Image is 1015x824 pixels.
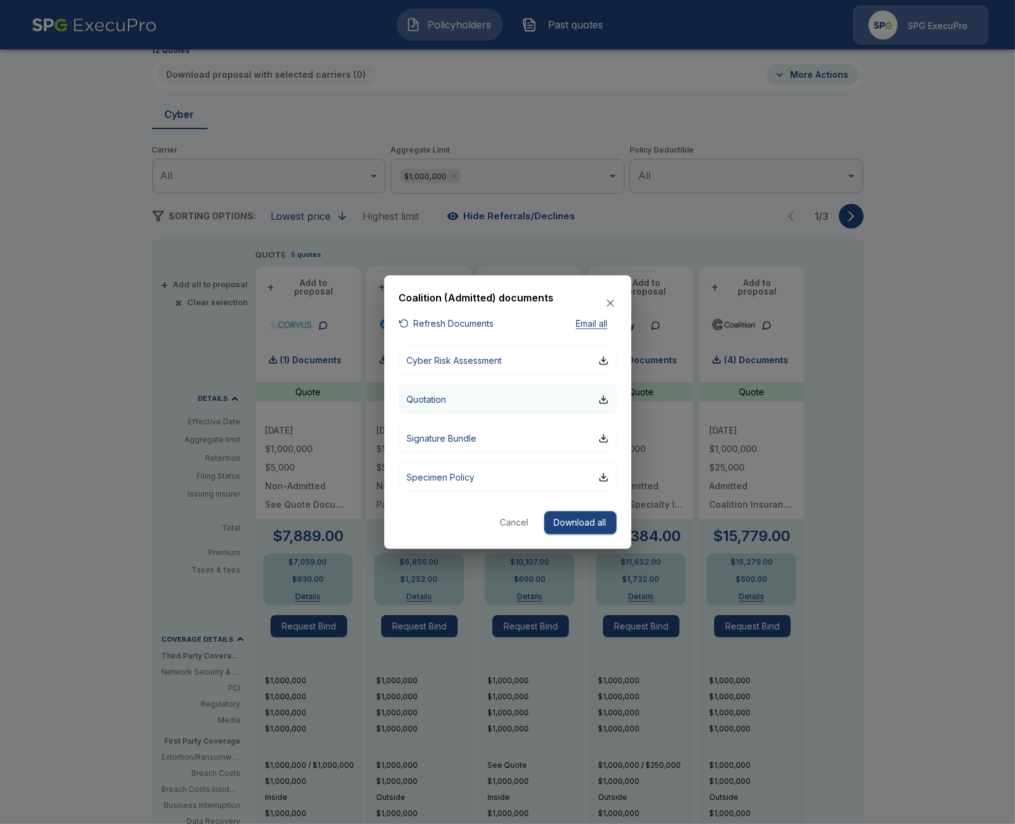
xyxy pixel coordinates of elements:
button: Email all [567,316,617,331]
button: Specimen Policy [399,463,617,492]
button: Download all [544,511,617,534]
h6: Coalition (Admitted) documents [399,290,554,306]
p: Cyber Risk Assessment [407,354,502,367]
p: Quotation [407,393,447,406]
p: Signature Bundle [407,432,477,445]
p: Specimen Policy [407,471,475,484]
button: Cancel [495,511,534,534]
button: Quotation [399,385,617,414]
button: Signature Bundle [399,424,617,453]
button: Cyber Risk Assessment [399,346,617,375]
button: Refresh Documents [399,316,494,331]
